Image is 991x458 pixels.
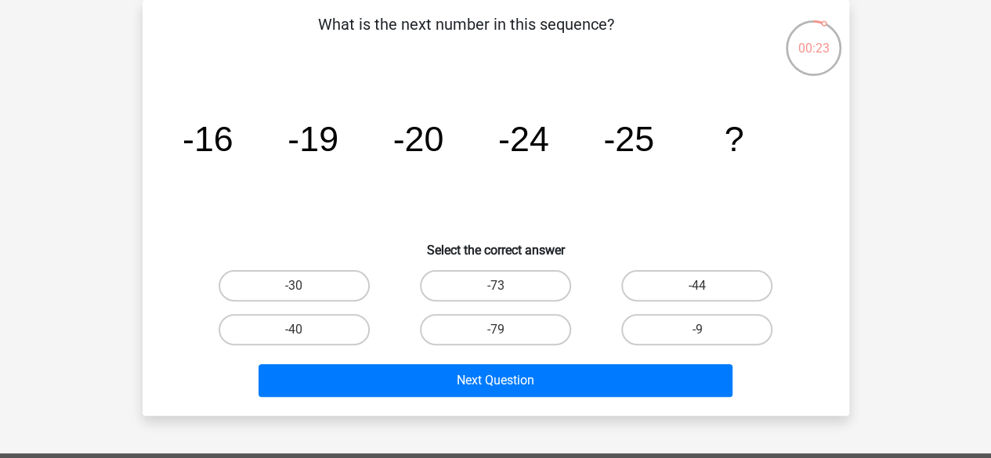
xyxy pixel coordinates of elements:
[168,13,765,60] p: What is the next number in this sequence?
[288,119,338,158] tspan: -19
[259,364,732,397] button: Next Question
[603,119,654,158] tspan: -25
[392,119,443,158] tspan: -20
[219,314,370,345] label: -40
[219,270,370,301] label: -30
[621,314,772,345] label: -9
[420,314,571,345] label: -79
[724,119,743,158] tspan: ?
[497,119,548,158] tspan: -24
[182,119,233,158] tspan: -16
[420,270,571,301] label: -73
[168,230,824,258] h6: Select the correct answer
[621,270,772,301] label: -44
[784,19,843,58] div: 00:23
